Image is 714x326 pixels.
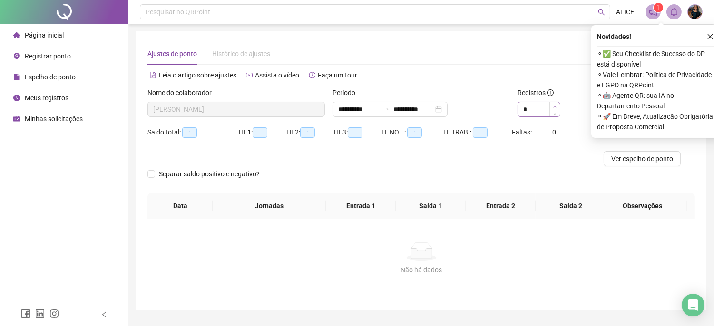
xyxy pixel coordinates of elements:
[213,193,325,219] th: Jornadas
[670,8,678,16] span: bell
[49,309,59,318] span: instagram
[443,127,512,138] div: H. TRAB.:
[13,74,20,80] span: file
[597,31,631,42] span: Novidades !
[318,71,357,79] span: Faça um tour
[552,128,556,136] span: 0
[616,7,634,17] span: ALICE
[598,9,605,16] span: search
[286,127,334,138] div: HE 2:
[707,33,714,40] span: close
[147,50,197,58] span: Ajustes de ponto
[649,8,657,16] span: notification
[182,127,197,138] span: --:--
[657,4,660,11] span: 1
[101,311,108,318] span: left
[25,115,83,123] span: Minhas solicitações
[309,72,315,78] span: history
[473,127,488,138] span: --:--
[604,151,681,166] button: Ver espelho de ponto
[382,105,390,113] span: swap-right
[13,95,20,101] span: clock-circle
[512,128,533,136] span: Faltas:
[253,127,267,138] span: --:--
[300,127,315,138] span: --:--
[159,71,236,79] span: Leia o artigo sobre ajustes
[147,193,213,219] th: Data
[518,87,554,98] span: Registros
[553,105,557,108] span: up
[147,87,218,98] label: Nome do colaborador
[147,127,239,138] div: Saldo total:
[382,105,390,113] span: to
[466,193,536,219] th: Entrada 2
[682,294,704,316] div: Open Intercom Messenger
[25,73,76,81] span: Espelho de ponto
[549,102,560,111] span: Increase Value
[239,127,286,138] div: HE 1:
[246,72,253,78] span: youtube
[13,115,20,122] span: schedule
[553,112,557,115] span: down
[25,52,71,60] span: Registrar ponto
[549,111,560,116] span: Decrease Value
[326,193,396,219] th: Entrada 1
[348,127,362,138] span: --:--
[13,53,20,59] span: environment
[153,102,319,116] span: ALICE CARDOSO DA COSTA
[159,265,684,275] div: Não há dados
[25,94,68,102] span: Meus registros
[536,193,606,219] th: Saída 2
[381,127,443,138] div: H. NOT.:
[334,127,381,138] div: HE 3:
[547,89,554,96] span: info-circle
[25,31,64,39] span: Página inicial
[13,32,20,38] span: home
[150,72,156,78] span: file-text
[606,201,679,211] span: Observações
[333,87,362,98] label: Período
[598,193,687,219] th: Observações
[21,309,30,318] span: facebook
[396,193,466,219] th: Saída 1
[255,71,299,79] span: Assista o vídeo
[654,3,663,12] sup: 1
[155,169,264,179] span: Separar saldo positivo e negativo?
[212,50,270,58] span: Histórico de ajustes
[611,153,673,164] span: Ver espelho de ponto
[688,5,702,19] img: 78791
[407,127,422,138] span: --:--
[35,309,45,318] span: linkedin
